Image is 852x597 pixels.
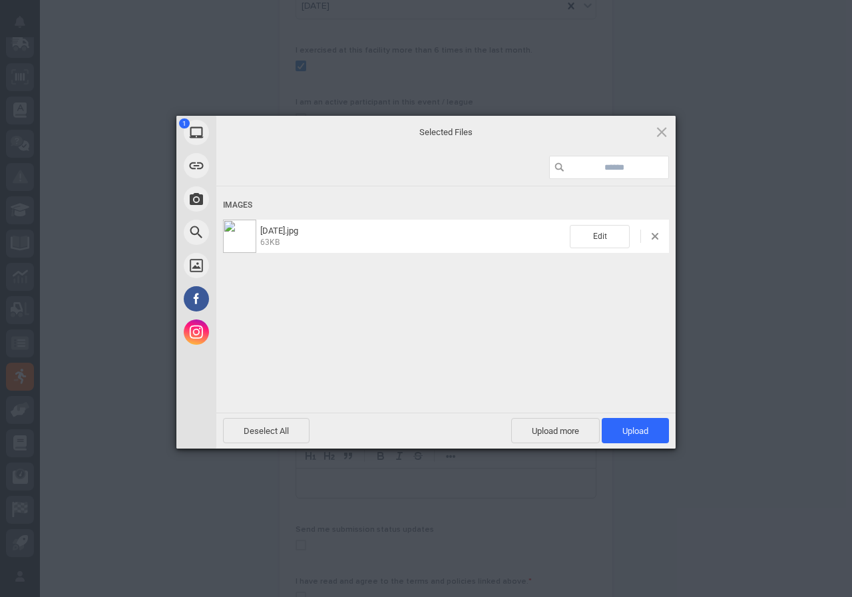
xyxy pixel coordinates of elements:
[223,193,669,218] div: Images
[622,426,648,436] span: Upload
[260,238,280,247] span: 63KB
[602,418,669,443] span: Upload
[313,126,579,138] span: Selected Files
[570,225,630,248] span: Edit
[176,216,336,249] div: Web Search
[176,249,336,282] div: Unsplash
[260,226,298,236] span: [DATE].jpg
[176,315,336,349] div: Instagram
[511,418,600,443] span: Upload more
[176,149,336,182] div: Link (URL)
[256,226,570,248] span: august2.jpg
[223,220,256,253] img: 095eb7f3-a539-4878-a8fd-078ad50c2577
[176,282,336,315] div: Facebook
[176,182,336,216] div: Take Photo
[179,118,190,128] span: 1
[223,418,310,443] span: Deselect All
[176,116,336,149] div: My Device
[654,124,669,139] span: Click here or hit ESC to close picker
